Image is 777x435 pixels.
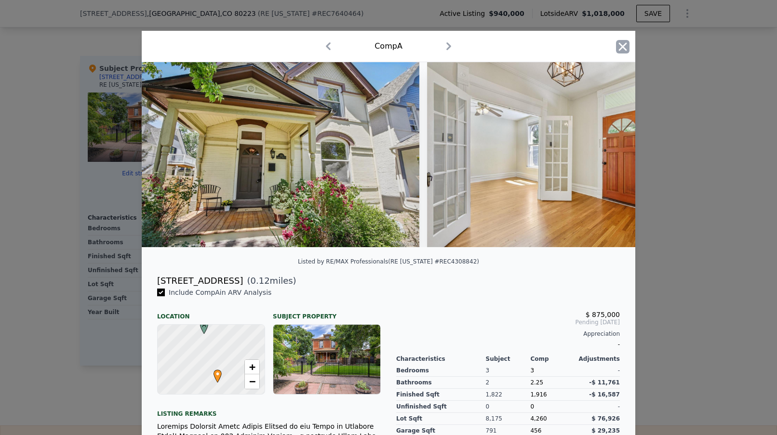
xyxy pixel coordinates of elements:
[396,330,620,338] div: Appreciation
[273,305,381,320] div: Subject Property
[486,413,531,425] div: 8,175
[575,355,620,363] div: Adjustments
[486,355,531,363] div: Subject
[198,321,211,330] span: A
[530,415,547,422] span: 4,260
[251,276,270,286] span: 0.12
[375,40,402,52] div: Comp A
[530,391,547,398] span: 1,916
[396,389,486,401] div: Finished Sqft
[530,427,541,434] span: 456
[211,367,224,381] span: •
[589,391,620,398] span: -$ 16,587
[586,311,620,318] span: $ 875,000
[211,369,217,375] div: •
[198,321,203,327] div: A
[157,305,265,320] div: Location
[245,360,259,374] a: Zoom in
[396,377,486,389] div: Bathrooms
[530,403,534,410] span: 0
[157,274,243,288] div: [STREET_ADDRESS]
[530,355,575,363] div: Comp
[575,365,620,377] div: -
[396,338,620,351] div: -
[396,401,486,413] div: Unfinished Sqft
[589,379,620,386] span: -$ 11,761
[298,258,479,265] div: Listed by RE/MAX Professionals (RE [US_STATE] #REC4308842)
[486,389,531,401] div: 1,822
[530,377,575,389] div: 2.25
[142,62,419,247] img: Property Img
[165,289,275,296] span: Include Comp A in ARV Analysis
[591,427,620,434] span: $ 29,235
[245,374,259,389] a: Zoom out
[486,377,531,389] div: 2
[243,274,296,288] span: ( miles)
[249,375,255,387] span: −
[486,365,531,377] div: 3
[396,413,486,425] div: Lot Sqft
[396,355,486,363] div: Characteristics
[249,361,255,373] span: +
[575,401,620,413] div: -
[591,415,620,422] span: $ 76,926
[396,365,486,377] div: Bedrooms
[530,367,534,374] span: 3
[396,318,620,326] span: Pending [DATE]
[427,62,705,247] img: Property Img
[157,402,381,418] div: Listing remarks
[486,401,531,413] div: 0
